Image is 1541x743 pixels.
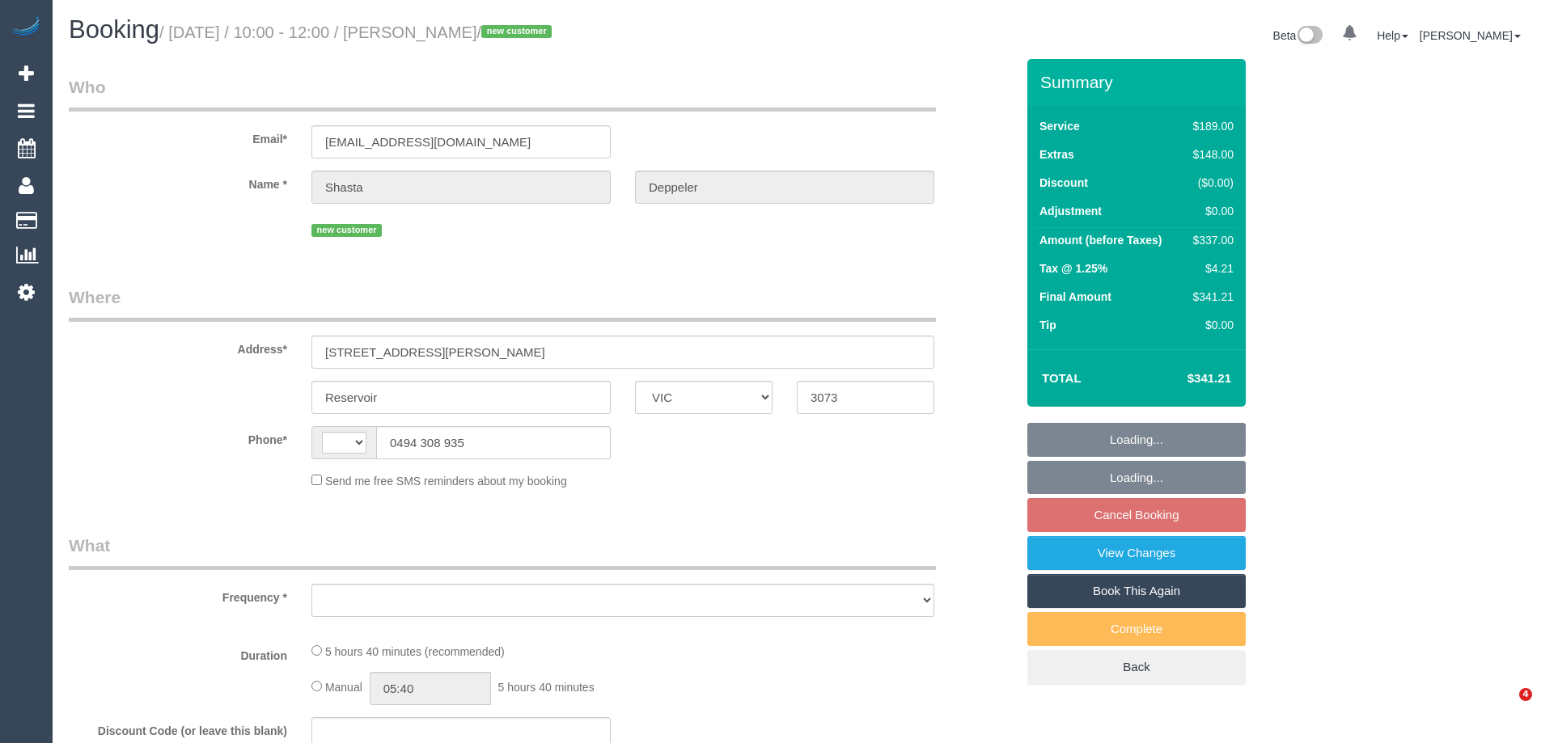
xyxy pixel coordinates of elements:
input: Phone* [376,426,611,459]
small: / [DATE] / 10:00 - 12:00 / [PERSON_NAME] [159,23,557,41]
label: Phone* [57,426,299,448]
a: Help [1377,29,1408,42]
div: ($0.00) [1187,175,1234,191]
span: Send me free SMS reminders about my booking [325,475,567,488]
div: $148.00 [1187,146,1234,163]
div: $189.00 [1187,118,1234,134]
span: / [477,23,557,41]
input: Last Name* [635,171,934,204]
label: Tip [1039,317,1056,333]
input: First Name* [311,171,611,204]
iframe: Intercom live chat [1486,688,1525,727]
a: Book This Again [1027,574,1246,608]
label: Address* [57,336,299,357]
a: View Changes [1027,536,1246,570]
img: Automaid Logo [10,16,42,39]
label: Name * [57,171,299,192]
label: Frequency * [57,584,299,606]
span: Manual [325,681,362,694]
a: Beta [1273,29,1323,42]
div: $341.21 [1187,289,1234,305]
div: $0.00 [1187,317,1234,333]
span: 5 hours 40 minutes [498,681,595,694]
label: Service [1039,118,1080,134]
label: Extras [1039,146,1074,163]
span: 4 [1519,688,1532,701]
label: Adjustment [1039,203,1102,219]
label: Tax @ 1.25% [1039,260,1107,277]
div: $0.00 [1187,203,1234,219]
label: Email* [57,125,299,147]
legend: What [69,534,936,570]
input: Suburb* [311,381,611,414]
label: Amount (before Taxes) [1039,232,1162,248]
input: Email* [311,125,611,158]
a: Back [1027,650,1246,684]
strong: Total [1042,371,1082,385]
span: new customer [311,224,382,237]
h4: $341.21 [1139,372,1231,386]
h3: Summary [1040,73,1238,91]
legend: Where [69,285,936,322]
label: Discount [1039,175,1088,191]
span: Booking [69,15,159,44]
img: New interface [1296,26,1323,47]
div: $337.00 [1187,232,1234,248]
div: $4.21 [1187,260,1234,277]
label: Final Amount [1039,289,1111,305]
label: Discount Code (or leave this blank) [57,717,299,739]
label: Duration [57,642,299,664]
a: [PERSON_NAME] [1420,29,1521,42]
span: new customer [481,25,552,38]
legend: Who [69,75,936,112]
span: 5 hours 40 minutes (recommended) [325,645,505,658]
input: Post Code* [797,381,934,414]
